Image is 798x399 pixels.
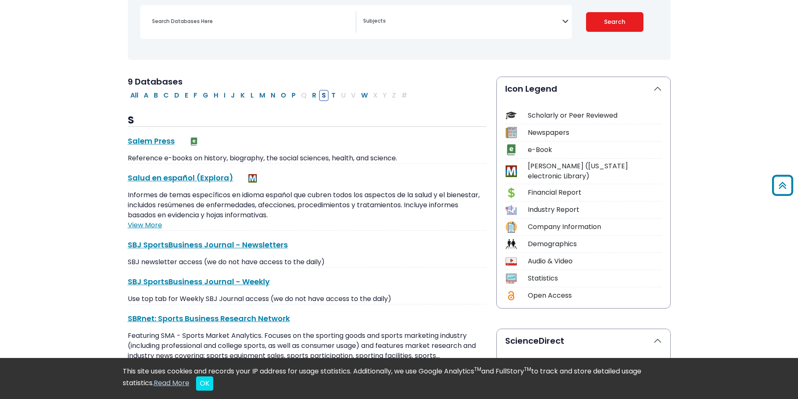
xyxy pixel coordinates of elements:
[128,190,486,220] p: Informes de temas específicos en idioma español que cubren todos los aspectos de la salud y el bi...
[506,187,517,198] img: Icon Financial Report
[161,90,171,101] button: Filter Results C
[506,256,517,267] img: Icon Audio & Video
[506,110,517,121] img: Icon Scholarly or Peer Reviewed
[128,313,290,324] a: SBRnet: Sports Business Research Network
[128,239,288,250] a: SBJ SportsBusiness Journal - Newsletters
[497,77,670,100] button: Icon Legend
[200,90,211,101] button: Filter Results G
[128,331,486,361] p: Featuring SMA - Sports Market Analytics. Focuses on the sporting goods and sports marketing indus...
[248,174,257,183] img: MeL (Michigan electronic Library)
[257,90,268,101] button: Filter Results M
[528,145,662,155] div: e-Book
[329,90,338,101] button: Filter Results T
[211,90,221,101] button: Filter Results H
[319,90,328,101] button: Filter Results S
[196,376,213,391] button: Close
[506,144,517,155] img: Icon e-Book
[506,204,517,216] img: Icon Industry Report
[141,90,151,101] button: Filter Results A
[528,291,662,301] div: Open Access
[528,256,662,266] div: Audio & Video
[228,90,238,101] button: Filter Results J
[154,378,189,388] a: Read More
[359,90,370,101] button: Filter Results W
[147,15,356,27] input: Search database by title or keyword
[289,90,298,101] button: Filter Results P
[123,366,676,391] div: This site uses cookies and records your IP address for usage statistics. Additionally, we use Goo...
[238,90,248,101] button: Filter Results K
[128,114,486,127] h3: S
[128,76,183,88] span: 9 Databases
[151,90,160,101] button: Filter Results B
[528,161,662,181] div: [PERSON_NAME] ([US_STATE] electronic Library)
[528,205,662,215] div: Industry Report
[769,178,796,192] a: Back to Top
[506,273,517,284] img: Icon Statistics
[128,90,141,101] button: All
[506,165,517,177] img: Icon MeL (Michigan electronic Library)
[248,90,256,101] button: Filter Results L
[128,136,175,146] a: Salem Press
[524,366,531,373] sup: TM
[528,128,662,138] div: Newspapers
[506,127,517,138] img: Icon Newspapers
[363,18,562,25] textarea: Search
[128,220,162,230] a: View More
[278,90,289,101] button: Filter Results O
[182,90,191,101] button: Filter Results E
[528,239,662,249] div: Demographics
[128,153,486,163] p: Reference e-books on history, biography, the social sciences, health, and science.
[528,222,662,232] div: Company Information
[528,273,662,283] div: Statistics
[506,221,517,233] img: Icon Company Information
[221,90,228,101] button: Filter Results I
[128,172,233,183] a: Salud en español (Explora)
[128,90,411,100] div: Alpha-list to filter by first letter of database name
[497,329,670,353] button: ScienceDirect
[528,111,662,121] div: Scholarly or Peer Reviewed
[474,366,481,373] sup: TM
[310,90,319,101] button: Filter Results R
[128,276,270,287] a: SBJ SportsBusiness Journal - Weekly
[128,257,486,267] p: SBJ newsletter access (we do not have access to the daily)
[268,90,278,101] button: Filter Results N
[586,12,643,32] button: Submit for Search Results
[506,290,517,301] img: Icon Open Access
[191,90,200,101] button: Filter Results F
[506,239,517,250] img: Icon Demographics
[172,90,182,101] button: Filter Results D
[190,137,198,146] img: e-Book
[528,188,662,198] div: Financial Report
[128,294,486,304] p: Use top tab for Weekly SBJ Journal access (we do not have access to the daily)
